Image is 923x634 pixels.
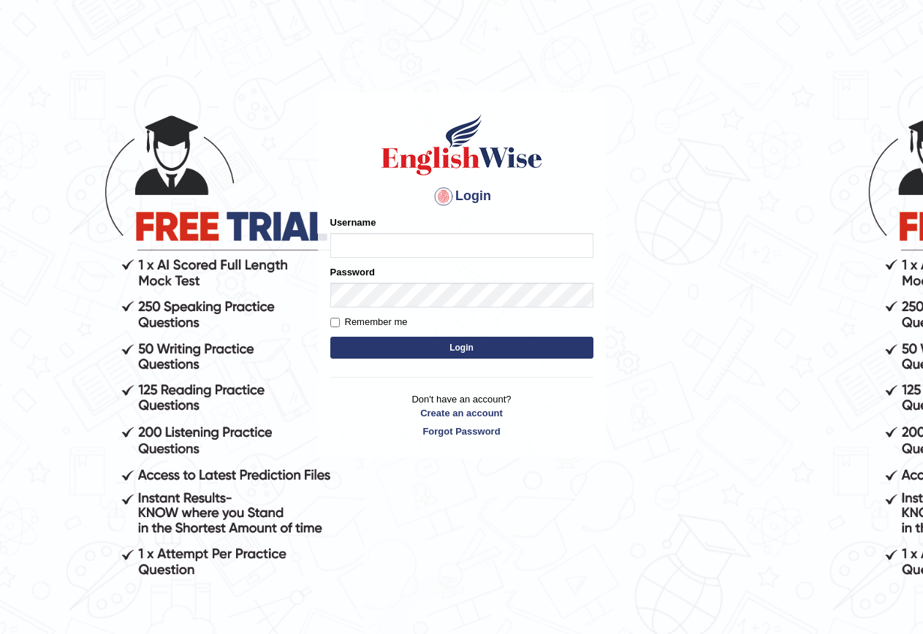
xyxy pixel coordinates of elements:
[330,185,593,208] h4: Login
[330,265,375,279] label: Password
[330,318,340,327] input: Remember me
[330,392,593,438] p: Don't have an account?
[330,337,593,359] button: Login
[330,406,593,420] a: Create an account
[330,424,593,438] a: Forgot Password
[330,215,376,229] label: Username
[330,315,408,329] label: Remember me
[379,112,545,177] img: Logo of English Wise sign in for intelligent practice with AI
